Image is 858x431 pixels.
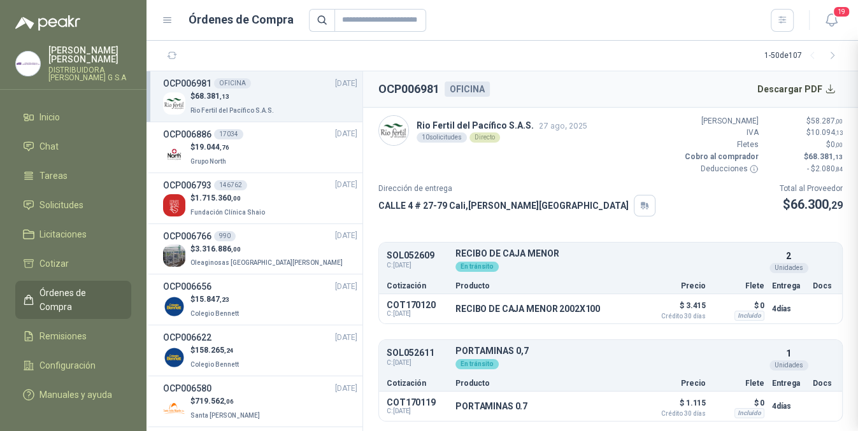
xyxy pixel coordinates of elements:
[39,227,87,241] span: Licitaciones
[15,193,131,217] a: Solicitudes
[833,6,850,18] span: 19
[15,251,131,276] a: Cotizar
[15,164,131,188] a: Tareas
[15,15,80,31] img: Logo peakr
[39,388,112,402] span: Manuales y ayuda
[15,383,131,407] a: Manuales y ayuda
[39,286,119,314] span: Órdenes de Compra
[15,324,131,348] a: Remisiones
[15,281,131,319] a: Órdenes de Compra
[820,9,843,32] button: 19
[39,139,59,153] span: Chat
[39,257,69,271] span: Cotizar
[39,198,83,212] span: Solicitudes
[48,66,131,81] p: DISTRIBUIDORA [PERSON_NAME] G S.A
[15,222,131,246] a: Licitaciones
[15,353,131,378] a: Configuración
[15,105,131,129] a: Inicio
[39,169,68,183] span: Tareas
[15,134,131,159] a: Chat
[189,11,294,29] h1: Órdenes de Compra
[16,52,40,76] img: Company Logo
[48,46,131,64] p: [PERSON_NAME] [PERSON_NAME]
[39,110,60,124] span: Inicio
[39,358,96,372] span: Configuración
[39,329,87,343] span: Remisiones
